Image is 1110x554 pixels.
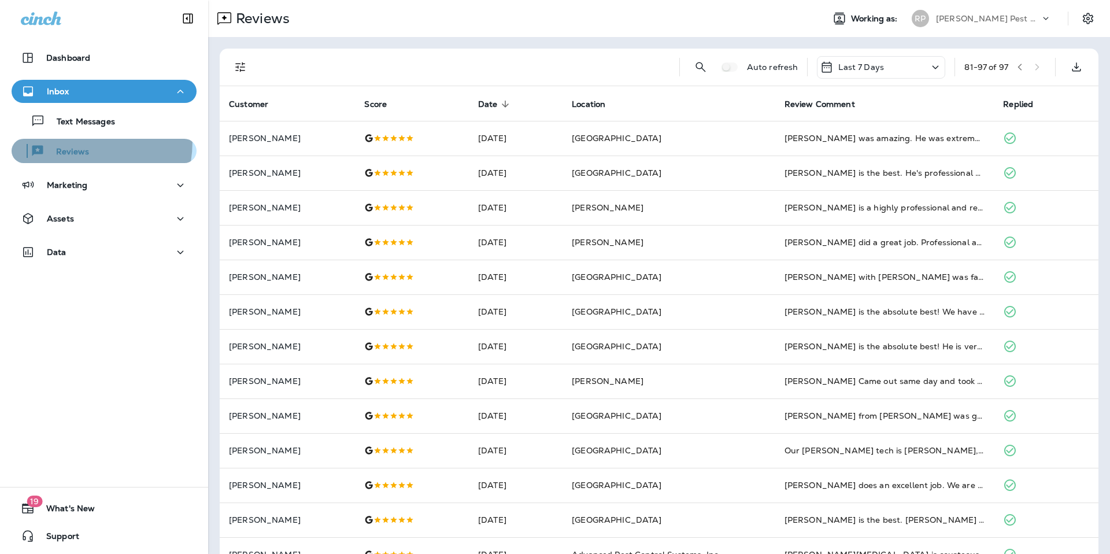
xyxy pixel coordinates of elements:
div: Ricky is the absolute best! We have been customers with Rottler since we bought our home in 2022 ... [785,306,985,317]
span: Review Comment [785,99,855,109]
span: Support [35,531,79,545]
p: Assets [47,214,74,223]
span: Date [478,99,498,109]
div: Jeremiah does an excellent job. We are extremely pleased with the service. Didn’t know it but the... [785,479,985,491]
td: [DATE] [469,294,563,329]
span: [GEOGRAPHIC_DATA] [572,515,661,525]
button: Assets [12,207,197,230]
span: [PERSON_NAME] [572,202,643,213]
p: [PERSON_NAME] [229,203,346,212]
p: Text Messages [45,117,115,128]
p: [PERSON_NAME] [229,446,346,455]
p: [PERSON_NAME] Pest Solutions [936,14,1040,23]
span: What's New [35,504,95,518]
div: RP [912,10,929,27]
button: 19What's New [12,497,197,520]
span: Review Comment [785,99,870,109]
span: [GEOGRAPHIC_DATA] [572,306,661,317]
div: Freddie Hardin is the best. Freddie always takes care of us. We love him Always comes out when we... [785,514,985,526]
span: Replied [1003,99,1033,109]
button: Filters [229,56,252,79]
span: Replied [1003,99,1048,109]
span: Customer [229,99,268,109]
p: [PERSON_NAME] [229,307,346,316]
td: [DATE] [469,398,563,433]
span: [GEOGRAPHIC_DATA] [572,411,661,421]
p: Reviews [45,147,89,158]
span: [PERSON_NAME] [572,376,643,386]
p: [PERSON_NAME] [229,515,346,525]
span: Date [478,99,513,109]
button: Reviews [12,139,197,163]
td: [DATE] [469,190,563,225]
p: [PERSON_NAME] [229,342,346,351]
p: [PERSON_NAME] [229,411,346,420]
div: Ricky was amazing. He was extremely informative and provided great service. [785,132,985,144]
p: Inbox [47,87,69,96]
span: Working as: [851,14,900,24]
div: Brandon is the best. He's professional and knowledgeable! [785,167,985,179]
span: Location [572,99,620,109]
p: Last 7 Days [838,62,884,72]
div: Matt Nicholson is the absolute best! He is very thorough and professional. I appreciate the way h... [785,341,985,352]
span: [GEOGRAPHIC_DATA] [572,445,661,456]
button: Inbox [12,80,197,103]
span: Customer [229,99,283,109]
p: [PERSON_NAME] [229,272,346,282]
p: [PERSON_NAME] [229,168,346,178]
button: Support [12,525,197,548]
span: [GEOGRAPHIC_DATA] [572,480,661,490]
td: [DATE] [469,260,563,294]
span: Location [572,99,605,109]
td: [DATE] [469,329,563,364]
span: [GEOGRAPHIC_DATA] [572,341,661,352]
div: Larry with Rottler was fantastic. He took care of the bat while training someone and made it look... [785,271,985,283]
td: [DATE] [469,468,563,503]
span: [GEOGRAPHIC_DATA] [572,168,661,178]
div: Kyle W. Came out same day and took care of a yellow jacket nest professionally! Greatly appreciat... [785,375,985,387]
td: [DATE] [469,225,563,260]
span: Score [364,99,387,109]
div: 81 - 97 of 97 [964,62,1008,72]
button: Search Reviews [689,56,712,79]
span: [GEOGRAPHIC_DATA] [572,272,661,282]
p: Data [47,248,66,257]
p: Dashboard [46,53,90,62]
button: Marketing [12,173,197,197]
td: [DATE] [469,433,563,468]
p: [PERSON_NAME] [229,481,346,490]
p: [PERSON_NAME] [229,134,346,143]
button: Dashboard [12,46,197,69]
div: Cole Valle is a highly professional and really nice person. Loved the experience with him. [785,202,985,213]
td: [DATE] [469,364,563,398]
div: Larry from Rottler was great. He came the same day that I called about the bat in our house. He d... [785,410,985,422]
span: [GEOGRAPHIC_DATA] [572,133,661,143]
button: Collapse Sidebar [172,7,204,30]
td: [DATE] [469,503,563,537]
button: Text Messages [12,109,197,133]
p: Reviews [231,10,290,27]
span: [PERSON_NAME] [572,237,643,248]
p: Marketing [47,180,87,190]
div: Cole Valle did a great job. Professional and great communication to let us know his arrival. [785,237,985,248]
td: [DATE] [469,121,563,156]
p: [PERSON_NAME] [229,238,346,247]
span: Score [364,99,402,109]
button: Settings [1078,8,1098,29]
p: [PERSON_NAME] [229,376,346,386]
button: Export as CSV [1065,56,1088,79]
span: 19 [27,496,42,507]
p: Auto refresh [747,62,798,72]
div: Our Rottler tech is Matt Nicholson, he’s very professional, prompt, flexible and understanding, a... [785,445,985,456]
button: Data [12,241,197,264]
td: [DATE] [469,156,563,190]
